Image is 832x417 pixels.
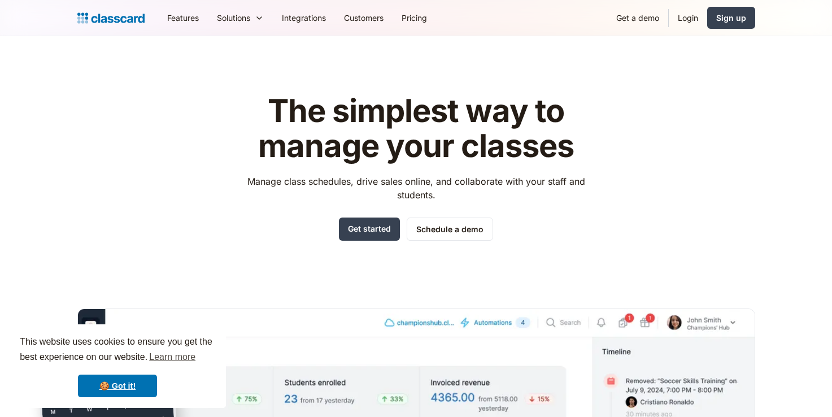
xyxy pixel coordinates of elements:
a: home [77,10,145,26]
a: Get a demo [607,5,668,31]
a: Sign up [707,7,755,29]
a: Get started [339,218,400,241]
a: Login [669,5,707,31]
div: Sign up [716,12,746,24]
a: dismiss cookie message [78,375,157,397]
span: This website uses cookies to ensure you get the best experience on our website. [20,335,215,366]
a: Integrations [273,5,335,31]
a: Customers [335,5,393,31]
div: Solutions [217,12,250,24]
h1: The simplest way to manage your classes [237,94,595,163]
p: Manage class schedules, drive sales online, and collaborate with your staff and students. [237,175,595,202]
a: Features [158,5,208,31]
a: Schedule a demo [407,218,493,241]
a: learn more about cookies [147,349,197,366]
div: cookieconsent [9,324,226,408]
div: Solutions [208,5,273,31]
a: Pricing [393,5,436,31]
